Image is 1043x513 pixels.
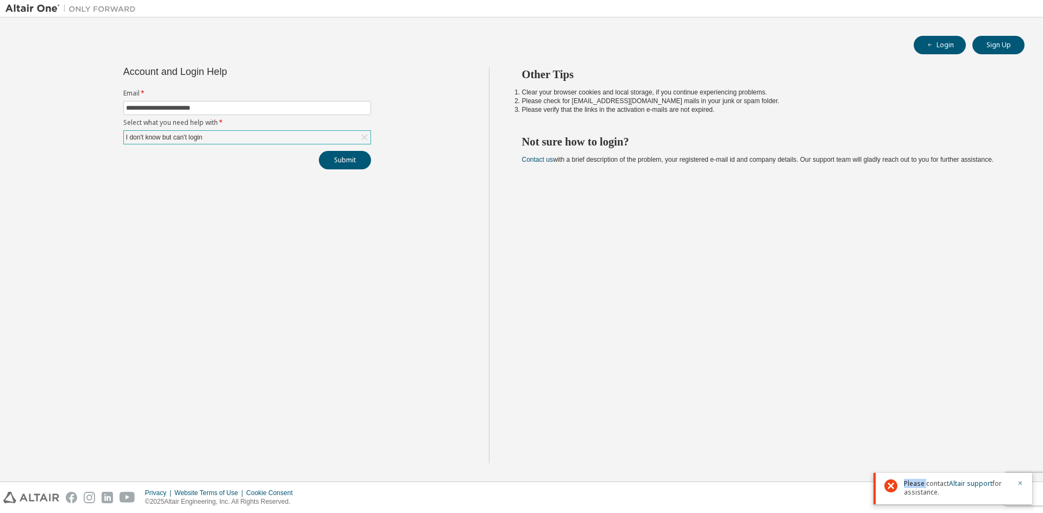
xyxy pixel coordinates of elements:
img: linkedin.svg [102,492,113,503]
button: Sign Up [972,36,1025,54]
img: youtube.svg [120,492,135,503]
li: Please verify that the links in the activation e-mails are not expired. [522,105,1006,114]
button: Login [914,36,966,54]
img: Altair One [5,3,141,14]
div: Privacy [145,489,174,497]
li: Please check for [EMAIL_ADDRESS][DOMAIN_NAME] mails in your junk or spam folder. [522,97,1006,105]
div: Cookie Consent [246,489,299,497]
a: Altair support [949,479,992,488]
span: with a brief description of the problem, your registered e-mail id and company details. Our suppo... [522,156,994,163]
img: instagram.svg [84,492,95,503]
p: © 2025 Altair Engineering, Inc. All Rights Reserved. [145,497,299,506]
a: Contact us [522,156,553,163]
h2: Other Tips [522,67,1006,81]
span: Please contact for assistance. [904,479,1010,497]
img: altair_logo.svg [3,492,59,503]
label: Select what you need help with [123,118,371,127]
div: Website Terms of Use [174,489,246,497]
img: facebook.svg [66,492,77,503]
button: Submit [319,151,371,169]
li: Clear your browser cookies and local storage, if you continue experiencing problems. [522,88,1006,97]
div: I don't know but can't login [124,131,370,144]
label: Email [123,89,371,98]
div: I don't know but can't login [124,131,204,143]
h2: Not sure how to login? [522,135,1006,149]
div: Account and Login Help [123,67,322,76]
